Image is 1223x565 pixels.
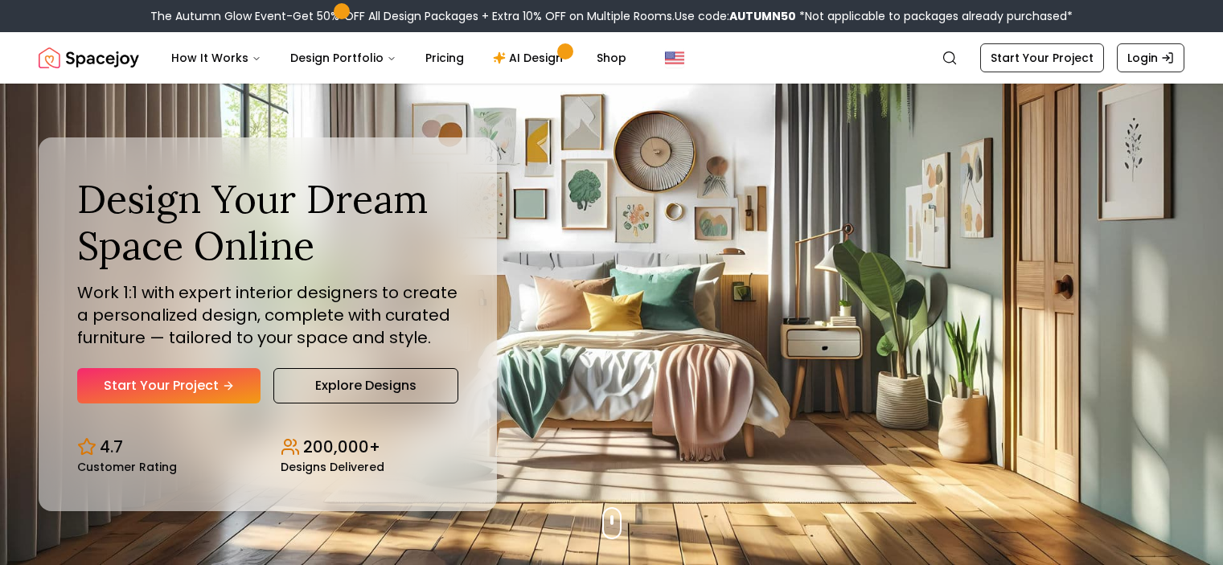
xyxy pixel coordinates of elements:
a: AI Design [480,42,581,74]
a: Spacejoy [39,42,139,74]
nav: Main [158,42,639,74]
a: Start Your Project [980,43,1104,72]
button: How It Works [158,42,274,74]
span: *Not applicable to packages already purchased* [796,8,1073,24]
b: AUTUMN50 [729,8,796,24]
p: Work 1:1 with expert interior designers to create a personalized design, complete with curated fu... [77,281,458,349]
a: Start Your Project [77,368,261,403]
small: Customer Rating [77,461,177,473]
h1: Design Your Dream Space Online [77,176,458,268]
p: 200,000+ [303,436,380,458]
img: Spacejoy Logo [39,42,139,74]
div: Design stats [77,423,458,473]
button: Design Portfolio [277,42,409,74]
small: Designs Delivered [281,461,384,473]
img: United States [665,48,684,68]
p: 4.7 [100,436,123,458]
span: Use code: [675,8,796,24]
a: Pricing [412,42,477,74]
a: Explore Designs [273,368,458,403]
a: Shop [584,42,639,74]
div: The Autumn Glow Event-Get 50% OFF All Design Packages + Extra 10% OFF on Multiple Rooms. [150,8,1073,24]
a: Login [1117,43,1184,72]
nav: Global [39,32,1184,84]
